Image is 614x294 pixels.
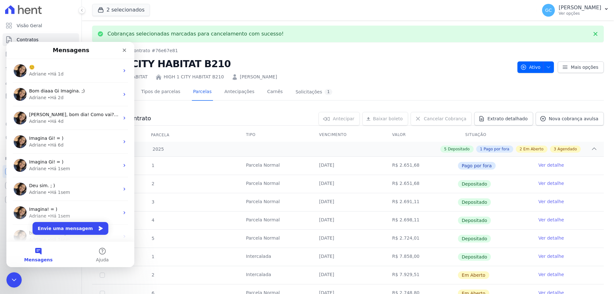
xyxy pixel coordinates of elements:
span: 1 [151,254,154,259]
th: Valor [384,128,458,142]
span: 4 [151,218,154,223]
span: Em Aberto [458,271,489,279]
a: Recebíveis [3,165,79,178]
td: Parcela Normal [238,175,311,193]
span: Imagina Gi! = ) [23,117,57,123]
td: R$ 2.698,11 [384,211,458,229]
iframe: Intercom live chat [6,272,22,288]
img: Profile image for Adriane [7,93,20,106]
a: Conta Hent [3,179,79,192]
button: GC [PERSON_NAME] Ver opções [537,1,614,19]
span: 5 [151,236,154,241]
th: Situação [458,128,531,142]
span: 2 [151,181,154,186]
div: Parcela [143,129,177,141]
input: default [100,273,105,278]
div: • Há 1sem [41,171,64,178]
span: 1 [480,146,483,152]
td: Intercalada [238,266,311,284]
span: GC [545,8,552,12]
td: R$ 2.691,11 [384,193,458,211]
p: Ver opções [559,11,601,16]
span: Ativo [520,61,541,73]
td: R$ 2.651,68 [384,157,458,175]
div: • Há 4d [41,76,57,83]
a: Minha Carteira [3,90,79,102]
a: Ver detalhe [538,217,564,223]
nav: Breadcrumb [92,47,512,54]
a: Nova cobrança avulsa [536,112,604,125]
span: Depositado [458,180,491,188]
p: Cobranças selecionadas marcadas para cancelamento com sucesso! [107,31,284,37]
span: Mais opções [571,64,598,70]
span: Nova cobrança avulsa [549,115,598,122]
span: 5 [444,146,447,152]
a: Visão Geral [3,19,79,32]
td: R$ 7.858,00 [384,248,458,266]
button: Envie uma mensagem [26,180,102,193]
td: [DATE] [311,193,385,211]
div: Adriane [23,123,40,130]
div: Solicitações [295,89,332,95]
a: Clientes [3,75,79,88]
a: Transferências [3,104,79,116]
td: Parcela Normal [238,157,311,175]
span: Contratos [17,36,38,43]
a: Ver detalhe [538,198,564,205]
h2: HIGH 1 CITY HABITAT B210 [92,57,512,71]
span: Deu sim. ; ) [23,141,49,146]
span: Em Aberto [523,146,543,152]
div: HIGH 1 CITY HABITAT [92,74,148,80]
iframe: Intercom live chat [6,42,134,267]
span: Extrato detalhado [487,115,528,122]
span: boa! muito obrigada [23,188,68,194]
td: Parcela Normal [238,211,311,229]
a: Parcelas [192,84,213,101]
a: Extrato detalhado [474,112,533,125]
span: 3 [554,146,556,152]
th: Vencimento [311,128,385,142]
img: Profile image for Adriane [7,188,20,201]
span: Depositado [458,198,491,206]
nav: Breadcrumb [92,47,178,54]
span: Imagina! = ) [23,165,51,170]
td: [DATE] [311,230,385,248]
td: Parcela Normal [238,230,311,248]
td: Parcela Normal [238,193,311,211]
button: 2 selecionados [92,4,150,16]
span: Depositado [458,217,491,224]
div: 1 [325,89,332,95]
div: Adriane [23,171,40,178]
a: Solicitações1 [294,84,334,101]
span: 1 [151,163,154,168]
div: Adriane [23,195,40,201]
img: Profile image for Adriane [7,117,20,130]
a: Parcelas [3,47,79,60]
div: • Há 1sem [41,195,64,201]
div: Adriane [23,76,40,83]
p: [PERSON_NAME] [559,4,601,11]
div: • Há 2d [41,52,57,59]
td: [DATE] [311,211,385,229]
div: • Há 6d [41,100,57,107]
span: Agendado [557,146,577,152]
a: Mais opções [558,61,604,73]
div: Adriane [23,147,40,154]
img: Profile image for Adriane [7,70,20,83]
td: R$ 7.929,51 [384,266,458,284]
span: Mensagens [18,216,46,220]
button: Ajuda [64,200,128,225]
a: Negativação [3,132,79,145]
span: Pago por fora [458,162,496,170]
span: Depositado [448,146,469,152]
a: Crédito [3,118,79,131]
span: 2 [520,146,522,152]
button: Ativo [517,61,554,73]
td: R$ 2.651,68 [384,175,458,193]
a: Ver detalhe [538,180,564,187]
img: Profile image for Adriane [7,164,20,177]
